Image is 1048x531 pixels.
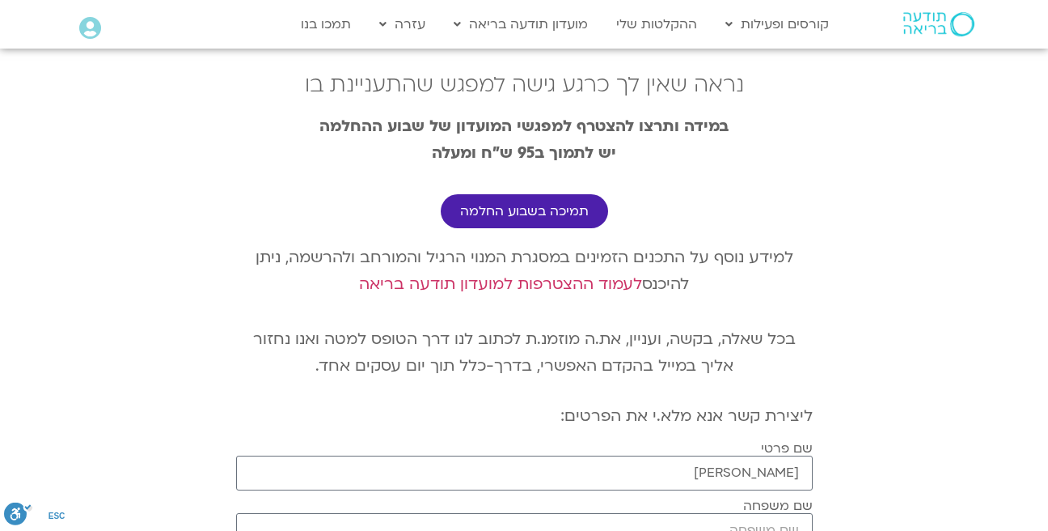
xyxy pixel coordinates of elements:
label: שם משפחה [743,499,813,513]
a: לעמוד ההצטרפות למועדון תודעה בריאה [359,274,642,295]
img: תודעה בריאה [903,12,974,36]
label: שם פרטי [761,441,813,456]
h2: נראה שאין לך כרגע גישה למפגש שהתעניינת בו [236,73,813,97]
h2: ליצירת קשר אנא מלא.י את הפרטים: [236,407,813,425]
a: מועדון תודעה בריאה [446,9,596,40]
strong: במידה ותרצו להצטרף למפגשי המועדון של שבוע ההחלמה יש לתמוך ב95 ש״ח ומעלה [319,116,729,164]
a: ההקלטות שלי [608,9,705,40]
span: תמיכה בשבוע החלמה [460,204,589,219]
a: תמיכה בשבוע החלמה [441,194,608,228]
a: קורסים ופעילות [717,9,837,40]
p: למידע נוסף על התכנים הזמינים במסגרת המנוי הרגיל והמורחב ולהרשמה, ניתן להיכנס [236,244,813,298]
a: עזרה [371,9,433,40]
a: תמכו בנו [293,9,359,40]
p: בכל שאלה, בקשה, ועניין, את.ה מוזמנ.ת לכתוב לנו דרך הטופס למטה ואנו נחזור אליך במייל בהקדם האפשרי,... [236,326,813,380]
input: שם פרטי [236,456,813,491]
